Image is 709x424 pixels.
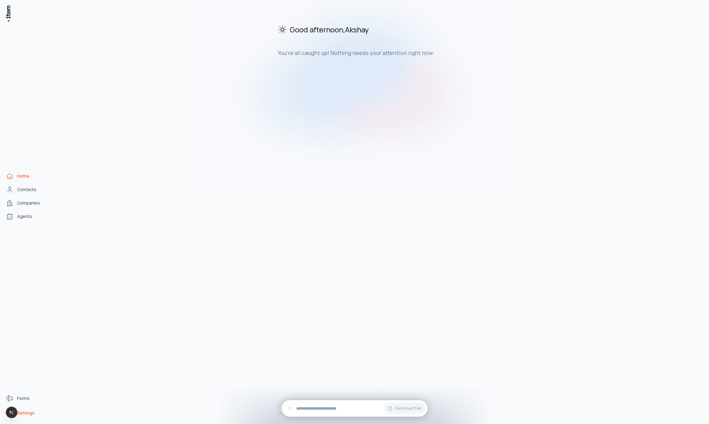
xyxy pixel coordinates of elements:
[17,200,40,206] span: Companies
[4,210,50,223] a: Agents
[4,170,50,182] a: Home
[17,410,35,416] span: Settings
[4,183,50,196] a: Contacts
[4,392,50,404] a: Forms
[17,395,30,401] span: Forms
[282,400,427,417] div: Continue Chat
[17,173,29,179] span: Home
[5,5,11,22] img: Item Brain Logo
[384,403,425,414] button: Continue Chat
[4,197,50,209] a: Companies
[4,407,50,419] a: Settings
[17,187,36,193] span: Contacts
[395,406,421,411] span: Continue Chat
[17,213,32,219] span: Agents
[278,24,483,34] h2: Good afternoon , Akshay
[278,49,483,56] h3: You're all caught up! Nothing needs your attention right now.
